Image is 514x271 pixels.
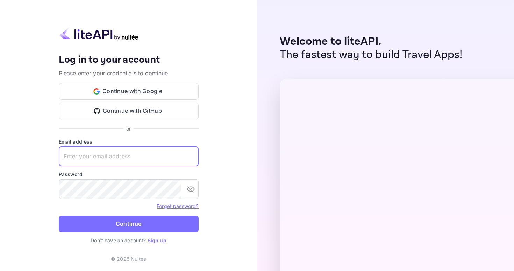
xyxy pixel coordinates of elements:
[59,54,199,66] h4: Log in to your account
[126,125,131,132] p: or
[59,237,199,244] p: Don't have an account?
[111,255,146,263] p: © 2025 Nuitee
[59,138,199,145] label: Email address
[59,83,199,100] button: Continue with Google
[148,237,166,243] a: Sign up
[59,69,199,77] p: Please enter your credentials to continue
[280,48,463,62] p: The fastest way to build Travel Apps!
[59,147,199,166] input: Enter your email address
[157,202,198,209] a: Forget password?
[59,171,199,178] label: Password
[59,103,199,119] button: Continue with GitHub
[184,182,198,196] button: toggle password visibility
[59,27,139,41] img: liteapi
[59,216,199,232] button: Continue
[280,35,463,48] p: Welcome to liteAPI.
[157,203,198,209] a: Forget password?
